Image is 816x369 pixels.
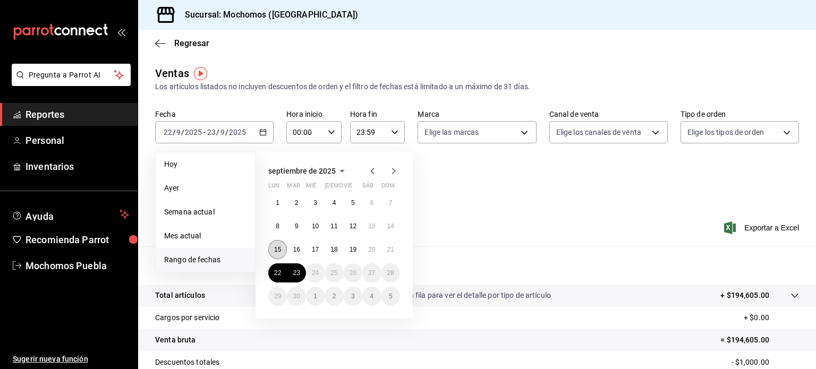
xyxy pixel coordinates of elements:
label: Fecha [155,110,274,118]
abbr: 22 de septiembre de 2025 [274,269,281,277]
label: Canal de venta [549,110,668,118]
abbr: 11 de septiembre de 2025 [330,222,337,230]
button: 25 de septiembre de 2025 [325,263,343,282]
abbr: miércoles [306,182,316,193]
button: 19 de septiembre de 2025 [344,240,362,259]
span: Ayuda [25,208,115,221]
span: Elige los canales de venta [556,127,641,138]
a: Pregunta a Parrot AI [7,77,131,88]
div: Los artículos listados no incluyen descuentos de orden y el filtro de fechas está limitado a un m... [155,81,799,92]
span: Elige las marcas [424,127,479,138]
button: 23 de septiembre de 2025 [287,263,305,282]
button: 7 de septiembre de 2025 [381,193,400,212]
abbr: 9 de septiembre de 2025 [295,222,299,230]
button: 12 de septiembre de 2025 [344,217,362,236]
abbr: 10 de septiembre de 2025 [312,222,319,230]
abbr: 23 de septiembre de 2025 [293,269,300,277]
p: = $194,605.00 [720,334,799,346]
button: 11 de septiembre de 2025 [325,217,343,236]
abbr: 16 de septiembre de 2025 [293,246,300,253]
p: + $194,605.00 [720,290,769,301]
abbr: 14 de septiembre de 2025 [387,222,394,230]
abbr: 24 de septiembre de 2025 [312,269,319,277]
p: + $0.00 [744,312,799,323]
span: Regresar [174,38,209,48]
button: 15 de septiembre de 2025 [268,240,287,259]
button: 27 de septiembre de 2025 [362,263,381,282]
button: open_drawer_menu [117,28,125,36]
h3: Sucursal: Mochomos ([GEOGRAPHIC_DATA]) [176,8,358,21]
abbr: 7 de septiembre de 2025 [389,199,393,207]
abbr: 2 de octubre de 2025 [333,293,336,300]
button: 4 de octubre de 2025 [362,287,381,306]
abbr: 1 de octubre de 2025 [313,293,317,300]
span: septiembre de 2025 [268,167,336,175]
abbr: martes [287,182,300,193]
abbr: 5 de octubre de 2025 [389,293,393,300]
label: Hora fin [350,110,405,118]
abbr: 20 de septiembre de 2025 [368,246,375,253]
span: - [203,128,206,136]
abbr: 26 de septiembre de 2025 [350,269,356,277]
button: 21 de septiembre de 2025 [381,240,400,259]
button: 14 de septiembre de 2025 [381,217,400,236]
button: 22 de septiembre de 2025 [268,263,287,282]
button: 2 de octubre de 2025 [325,287,343,306]
abbr: 28 de septiembre de 2025 [387,269,394,277]
input: -- [176,128,181,136]
abbr: 12 de septiembre de 2025 [350,222,356,230]
abbr: 13 de septiembre de 2025 [368,222,375,230]
input: ---- [184,128,202,136]
abbr: 5 de septiembre de 2025 [351,199,355,207]
button: 28 de septiembre de 2025 [381,263,400,282]
abbr: 19 de septiembre de 2025 [350,246,356,253]
label: Tipo de orden [681,110,799,118]
abbr: 6 de septiembre de 2025 [370,199,373,207]
span: Ayer [164,183,246,194]
p: Resumen [155,259,799,272]
abbr: 8 de septiembre de 2025 [276,222,279,230]
button: 5 de septiembre de 2025 [344,193,362,212]
input: -- [220,128,225,136]
button: 5 de octubre de 2025 [381,287,400,306]
span: / [173,128,176,136]
span: Sugerir nueva función [13,354,129,365]
button: 3 de octubre de 2025 [344,287,362,306]
abbr: 21 de septiembre de 2025 [387,246,394,253]
button: 30 de septiembre de 2025 [287,287,305,306]
input: ---- [228,128,246,136]
abbr: jueves [325,182,387,193]
abbr: 29 de septiembre de 2025 [274,293,281,300]
abbr: 17 de septiembre de 2025 [312,246,319,253]
button: 16 de septiembre de 2025 [287,240,305,259]
p: Da clic en la fila para ver el detalle por tipo de artículo [375,290,551,301]
abbr: 3 de octubre de 2025 [351,293,355,300]
button: 20 de septiembre de 2025 [362,240,381,259]
button: 10 de septiembre de 2025 [306,217,325,236]
label: Hora inicio [286,110,342,118]
button: 3 de septiembre de 2025 [306,193,325,212]
button: 17 de septiembre de 2025 [306,240,325,259]
p: Venta bruta [155,334,195,346]
abbr: 25 de septiembre de 2025 [330,269,337,277]
button: Exportar a Excel [726,221,799,234]
abbr: 4 de septiembre de 2025 [333,199,336,207]
button: septiembre de 2025 [268,165,348,177]
label: Marca [418,110,536,118]
abbr: 1 de septiembre de 2025 [276,199,279,207]
button: Tooltip marker [194,67,207,80]
p: - $1,000.00 [732,357,799,368]
abbr: sábado [362,182,373,193]
button: 24 de septiembre de 2025 [306,263,325,282]
abbr: 15 de septiembre de 2025 [274,246,281,253]
abbr: 30 de septiembre de 2025 [293,293,300,300]
span: / [225,128,228,136]
button: 1 de octubre de 2025 [306,287,325,306]
abbr: 2 de septiembre de 2025 [295,199,299,207]
span: Elige los tipos de orden [687,127,764,138]
p: Cargos por servicio [155,312,220,323]
button: 18 de septiembre de 2025 [325,240,343,259]
button: 2 de septiembre de 2025 [287,193,305,212]
span: Mochomos Puebla [25,259,129,273]
button: 8 de septiembre de 2025 [268,217,287,236]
